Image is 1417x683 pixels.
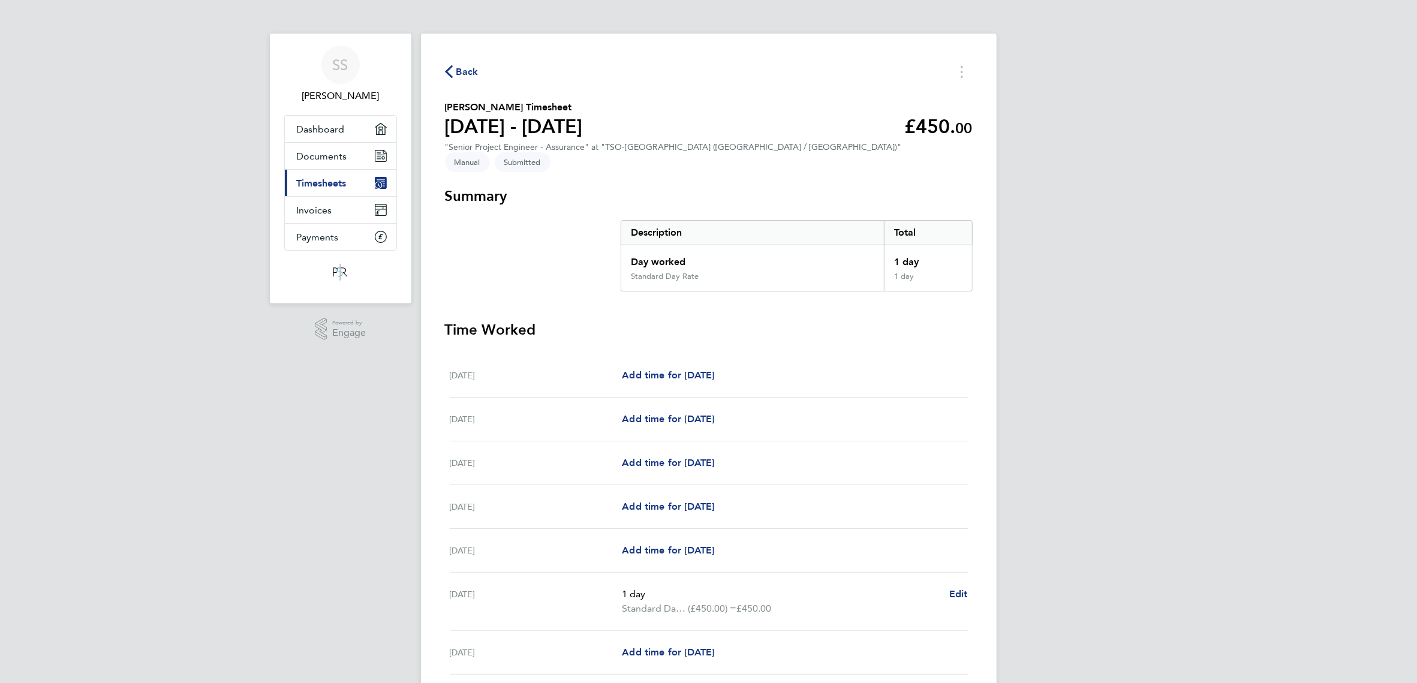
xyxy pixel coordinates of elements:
span: Simon Stanford-Davis [284,89,397,103]
span: Dashboard [297,124,345,135]
a: Add time for [DATE] [622,412,714,426]
a: Powered byEngage [315,318,366,341]
span: Add time for [DATE] [622,457,714,468]
h2: [PERSON_NAME] Timesheet [445,100,583,115]
div: Description [621,221,885,245]
div: [DATE] [450,412,622,426]
span: Engage [332,328,366,338]
button: Timesheets Menu [951,62,973,81]
a: Add time for [DATE] [622,456,714,470]
span: This timesheet was manually created. [445,152,490,172]
span: Invoices [297,204,332,216]
span: Powered by [332,318,366,328]
a: Documents [285,143,396,169]
div: [DATE] [450,456,622,470]
span: Back [456,65,479,79]
div: [DATE] [450,543,622,558]
span: Payments [297,231,339,243]
h3: Summary [445,186,973,206]
div: Total [884,221,971,245]
a: Add time for [DATE] [622,543,714,558]
a: Timesheets [285,170,396,196]
a: SS[PERSON_NAME] [284,46,397,103]
p: 1 day [622,587,939,601]
div: Summary [621,220,973,291]
a: Edit [949,587,968,601]
span: Add time for [DATE] [622,413,714,425]
div: 1 day [884,272,971,291]
div: Day worked [621,245,885,272]
span: 00 [956,119,973,137]
a: Payments [285,224,396,250]
span: Documents [297,151,347,162]
span: This timesheet is Submitted. [495,152,550,172]
span: £450.00 [736,603,771,614]
div: [DATE] [450,587,622,616]
div: [DATE] [450,500,622,514]
span: Add time for [DATE] [622,544,714,556]
span: Edit [949,588,968,600]
span: Add time for [DATE] [622,646,714,658]
div: [DATE] [450,645,622,660]
a: Go to home page [284,263,397,282]
a: Dashboard [285,116,396,142]
img: psrsolutions-logo-retina.png [329,263,351,282]
div: 1 day [884,245,971,272]
a: Add time for [DATE] [622,645,714,660]
span: Standard Day Rate [622,601,688,616]
a: Add time for [DATE] [622,368,714,383]
span: (£450.00) = [688,603,736,614]
div: Standard Day Rate [631,272,699,281]
span: Add time for [DATE] [622,501,714,512]
button: Back [445,64,479,79]
div: [DATE] [450,368,622,383]
a: Add time for [DATE] [622,500,714,514]
a: Invoices [285,197,396,223]
h3: Time Worked [445,320,973,339]
h1: [DATE] - [DATE] [445,115,583,139]
div: "Senior Project Engineer - Assurance" at "TSO-[GEOGRAPHIC_DATA] ([GEOGRAPHIC_DATA] / [GEOGRAPHIC_... [445,142,902,152]
span: Timesheets [297,177,347,189]
span: SS [333,57,348,73]
nav: Main navigation [270,34,411,303]
span: Add time for [DATE] [622,369,714,381]
app-decimal: £450. [905,115,973,138]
